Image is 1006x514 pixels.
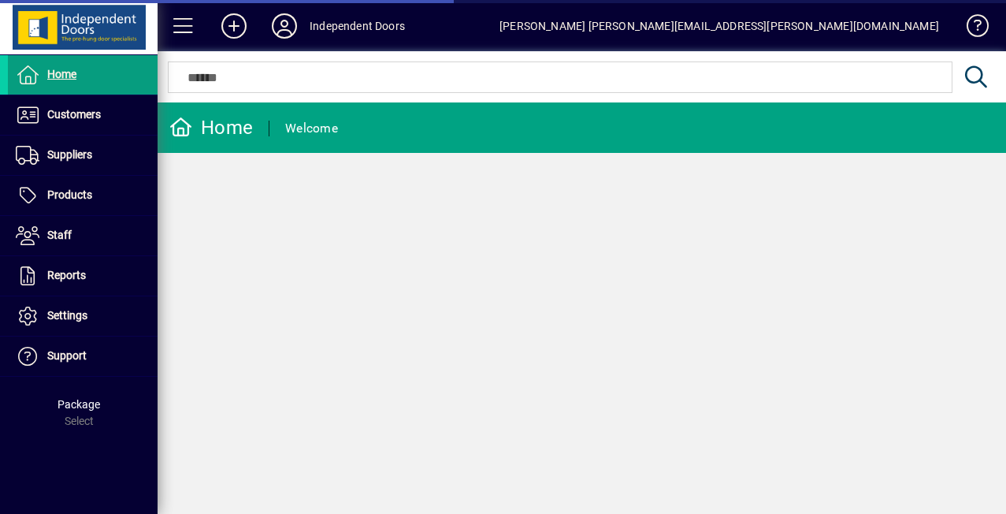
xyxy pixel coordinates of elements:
button: Profile [259,12,310,40]
div: Home [169,115,253,140]
div: [PERSON_NAME] [PERSON_NAME][EMAIL_ADDRESS][PERSON_NAME][DOMAIN_NAME] [499,13,939,39]
a: Support [8,337,158,376]
div: Independent Doors [310,13,405,39]
span: Home [47,68,76,80]
span: Products [47,188,92,201]
a: Reports [8,256,158,296]
div: Welcome [285,116,338,141]
a: Knowledge Base [955,3,986,54]
a: Customers [8,95,158,135]
span: Customers [47,108,101,121]
span: Package [58,398,100,411]
a: Suppliers [8,136,158,175]
a: Staff [8,216,158,255]
button: Add [209,12,259,40]
span: Settings [47,309,87,322]
a: Products [8,176,158,215]
span: Suppliers [47,148,92,161]
span: Reports [47,269,86,281]
span: Support [47,349,87,362]
span: Staff [47,229,72,241]
a: Settings [8,296,158,336]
